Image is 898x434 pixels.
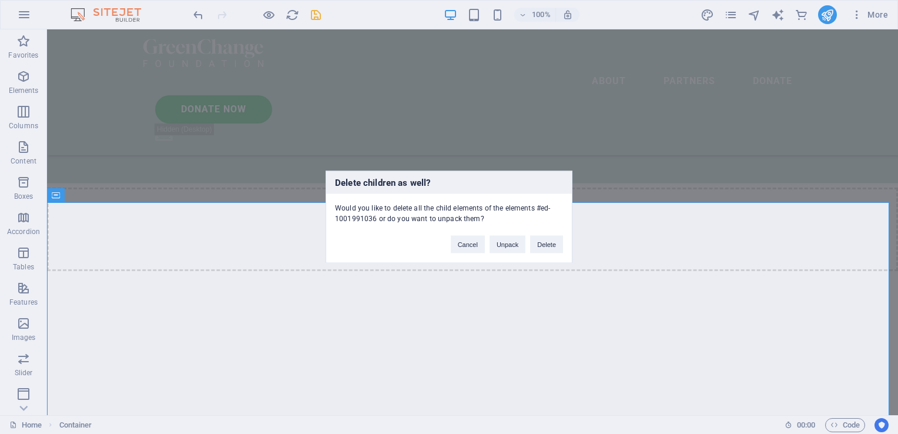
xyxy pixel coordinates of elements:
h3: Delete children as well? [326,172,572,194]
button: Delete [530,236,563,253]
button: Cancel [451,236,485,253]
div: Would you like to delete all the child elements of the elements #ed-1001991036 or do you want to ... [326,194,572,224]
span: Add elements [362,209,420,226]
button: Unpack [490,236,525,253]
span: Paste clipboard [425,209,490,226]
